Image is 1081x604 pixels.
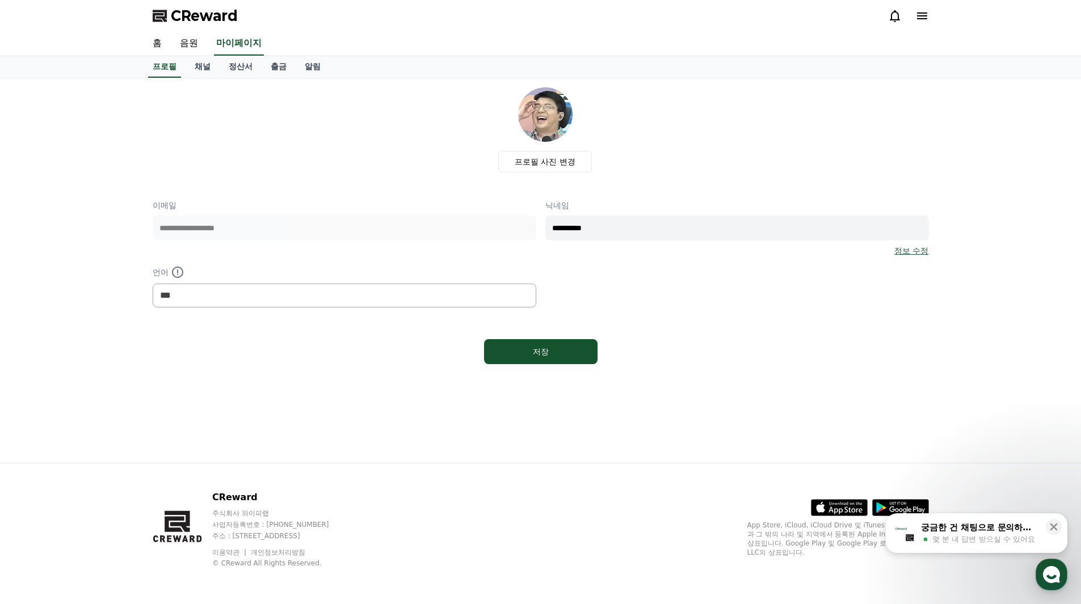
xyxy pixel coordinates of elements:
[220,56,262,78] a: 정산서
[146,360,218,388] a: 설정
[498,151,592,172] label: 프로필 사진 변경
[171,32,207,56] a: 음원
[518,87,573,142] img: profile_image
[153,7,238,25] a: CReward
[212,548,248,556] a: 이용약관
[262,56,296,78] a: 출금
[484,339,598,364] button: 저장
[75,360,146,388] a: 대화
[144,32,171,56] a: 홈
[214,32,264,56] a: 마이페이지
[175,377,189,386] span: 설정
[153,200,536,211] p: 이메일
[507,346,575,357] div: 저장
[545,200,929,211] p: 닉네임
[212,559,351,568] p: © CReward All Rights Reserved.
[212,491,351,504] p: CReward
[747,521,929,557] p: App Store, iCloud, iCloud Drive 및 iTunes Store는 미국과 그 밖의 나라 및 지역에서 등록된 Apple Inc.의 서비스 상표입니다. Goo...
[212,520,351,529] p: 사업자등록번호 : [PHONE_NUMBER]
[212,531,351,540] p: 주소 : [STREET_ADDRESS]
[894,245,928,256] a: 정보 수정
[186,56,220,78] a: 채널
[148,56,181,78] a: 프로필
[212,509,351,518] p: 주식회사 와이피랩
[3,360,75,388] a: 홈
[36,377,43,386] span: 홈
[104,377,117,386] span: 대화
[251,548,305,556] a: 개인정보처리방침
[171,7,238,25] span: CReward
[296,56,330,78] a: 알림
[153,265,536,279] p: 언어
